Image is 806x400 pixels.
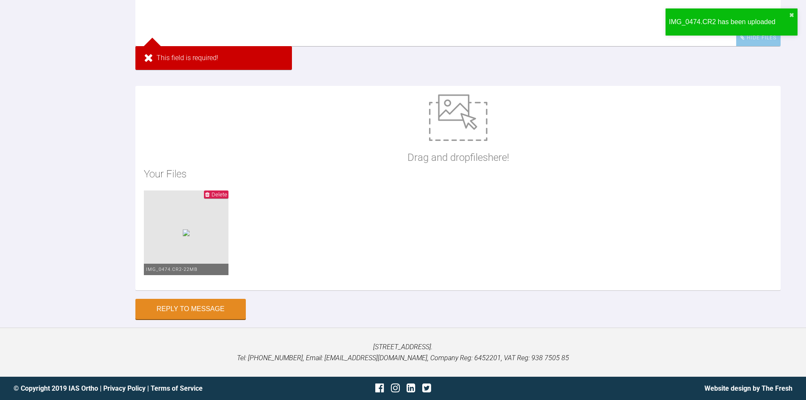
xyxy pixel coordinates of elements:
[135,299,246,319] button: Reply to Message
[704,384,792,392] a: Website design by The Fresh
[212,191,227,198] span: Delete
[103,384,146,392] a: Privacy Policy
[135,46,292,70] div: This field is required!
[151,384,203,392] a: Terms of Service
[407,149,509,166] p: Drag and drop files here!
[14,383,273,394] div: © Copyright 2019 IAS Ortho | |
[144,166,772,182] h2: Your Files
[146,267,198,272] span: IMG_0474.CR2 - 22MB
[669,17,789,28] div: IMG_0474.CR2 has been uploaded
[789,12,794,19] button: close
[183,229,190,236] img: d599f3ed-e432-462f-920e-fd2d31b0fd3b
[14,342,792,363] p: [STREET_ADDRESS]. Tel: [PHONE_NUMBER], Email: [EMAIL_ADDRESS][DOMAIN_NAME], Company Reg: 6452201,...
